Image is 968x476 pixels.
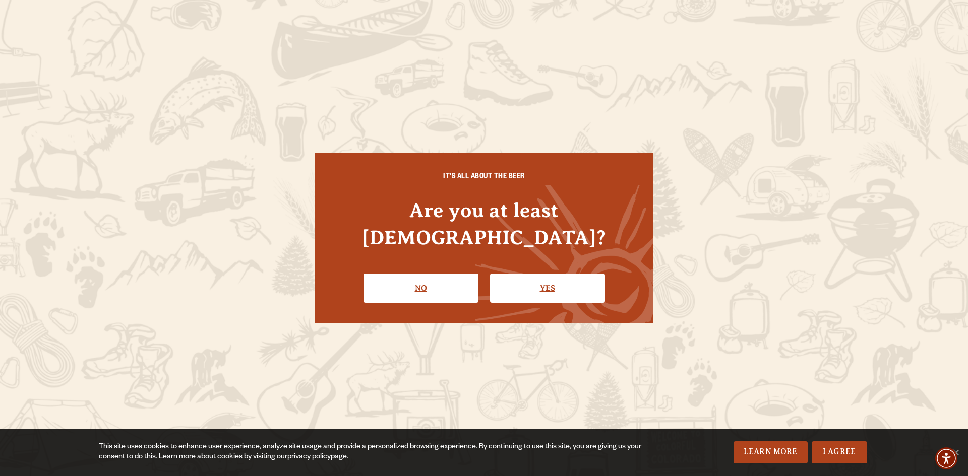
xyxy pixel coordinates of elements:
[935,447,957,469] div: Accessibility Menu
[335,197,633,250] h4: Are you at least [DEMOGRAPHIC_DATA]?
[734,441,808,463] a: Learn More
[490,274,605,303] a: Confirm I'm 21 or older
[364,274,478,303] a: No
[287,453,331,461] a: privacy policy
[335,173,633,182] h6: IT'S ALL ABOUT THE BEER
[99,442,649,462] div: This site uses cookies to enhance user experience, analyze site usage and provide a personalized ...
[812,441,867,463] a: I Agree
